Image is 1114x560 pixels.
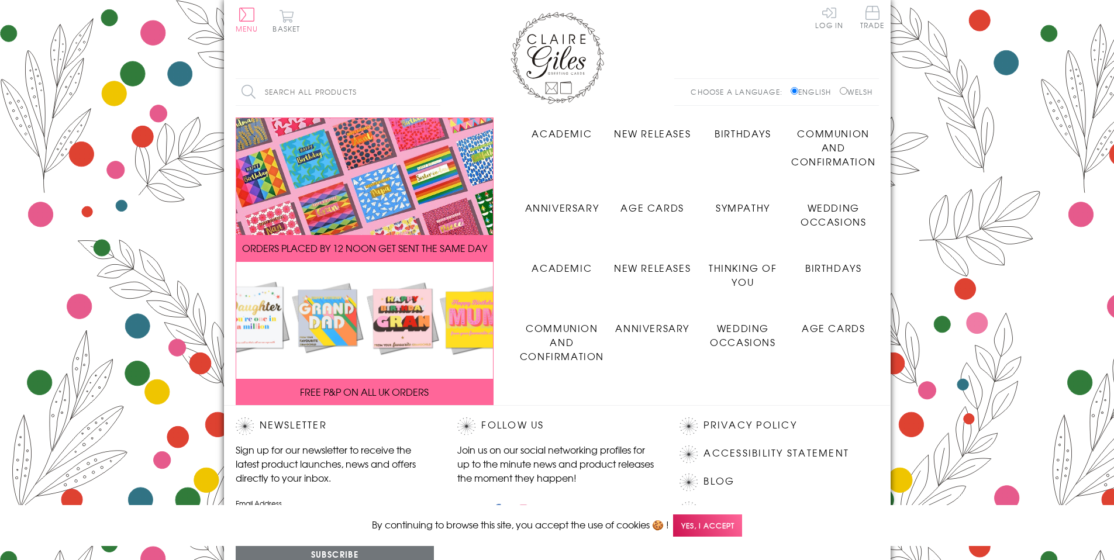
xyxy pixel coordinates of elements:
[615,321,689,335] span: Anniversary
[840,87,873,97] label: Welsh
[236,8,258,32] button: Menu
[517,192,608,215] a: Anniversary
[517,117,608,140] a: Academic
[698,252,788,289] a: Thinking of You
[607,252,698,275] a: New Releases
[801,201,866,229] span: Wedding Occasions
[698,312,788,349] a: Wedding Occasions
[703,445,849,461] a: Accessibility Statement
[860,6,885,29] span: Trade
[300,385,429,399] span: FREE P&P ON ALL UK ORDERS
[532,126,592,140] span: Academic
[815,6,843,29] a: Log In
[698,117,788,140] a: Birthdays
[715,126,771,140] span: Birthdays
[236,79,440,105] input: Search all products
[620,201,684,215] span: Age Cards
[788,117,879,168] a: Communion and Confirmation
[520,321,604,363] span: Communion and Confirmation
[236,417,434,435] h2: Newsletter
[457,417,656,435] h2: Follow Us
[788,252,879,275] a: Birthdays
[703,473,734,489] a: Blog
[511,12,604,104] img: Claire Giles Greetings Cards
[788,312,879,335] a: Age Cards
[802,321,865,335] span: Age Cards
[242,241,487,255] span: ORDERS PLACED BY 12 NOON GET SENT THE SAME DAY
[698,192,788,215] a: Sympathy
[703,502,775,517] a: Contact Us
[525,201,599,215] span: Anniversary
[691,87,788,97] p: Choose a language:
[710,321,775,349] span: Wedding Occasions
[614,261,691,275] span: New Releases
[517,252,608,275] a: Academic
[517,312,608,363] a: Communion and Confirmation
[607,117,698,140] a: New Releases
[236,23,258,34] span: Menu
[709,261,777,289] span: Thinking of You
[607,192,698,215] a: Age Cards
[805,261,861,275] span: Birthdays
[791,126,875,168] span: Communion and Confirmation
[614,126,691,140] span: New Releases
[791,87,798,95] input: English
[703,417,796,433] a: Privacy Policy
[840,87,847,95] input: Welsh
[860,6,885,31] a: Trade
[271,9,303,32] button: Basket
[236,498,434,509] label: Email Address
[791,87,837,97] label: English
[532,261,592,275] span: Academic
[607,312,698,335] a: Anniversary
[457,443,656,485] p: Join us on our social networking profiles for up to the minute news and product releases the mome...
[236,443,434,485] p: Sign up for our newsletter to receive the latest product launches, news and offers directly to yo...
[673,514,742,537] span: Yes, I accept
[788,192,879,229] a: Wedding Occasions
[716,201,770,215] span: Sympathy
[429,79,440,105] input: Search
